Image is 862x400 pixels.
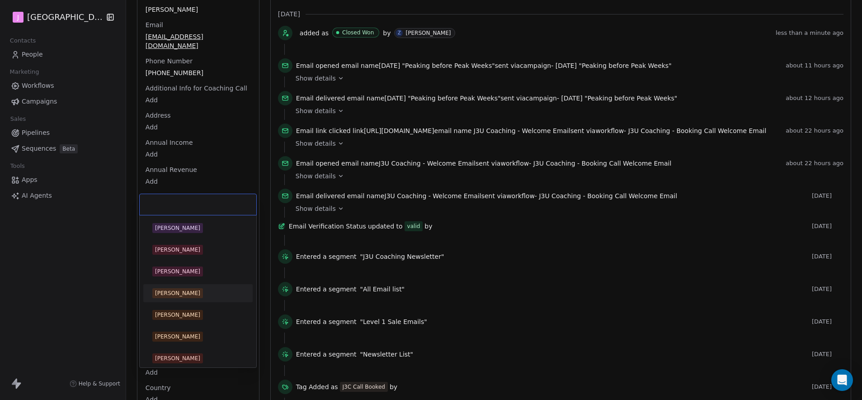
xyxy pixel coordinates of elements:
div: [PERSON_NAME] [155,246,200,254]
div: [PERSON_NAME] [155,333,200,341]
div: [PERSON_NAME] [155,354,200,362]
div: Suggestions [143,219,253,367]
div: [PERSON_NAME] [155,267,200,276]
div: [PERSON_NAME] [155,311,200,319]
div: [PERSON_NAME] [155,289,200,297]
div: [PERSON_NAME] [155,224,200,232]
